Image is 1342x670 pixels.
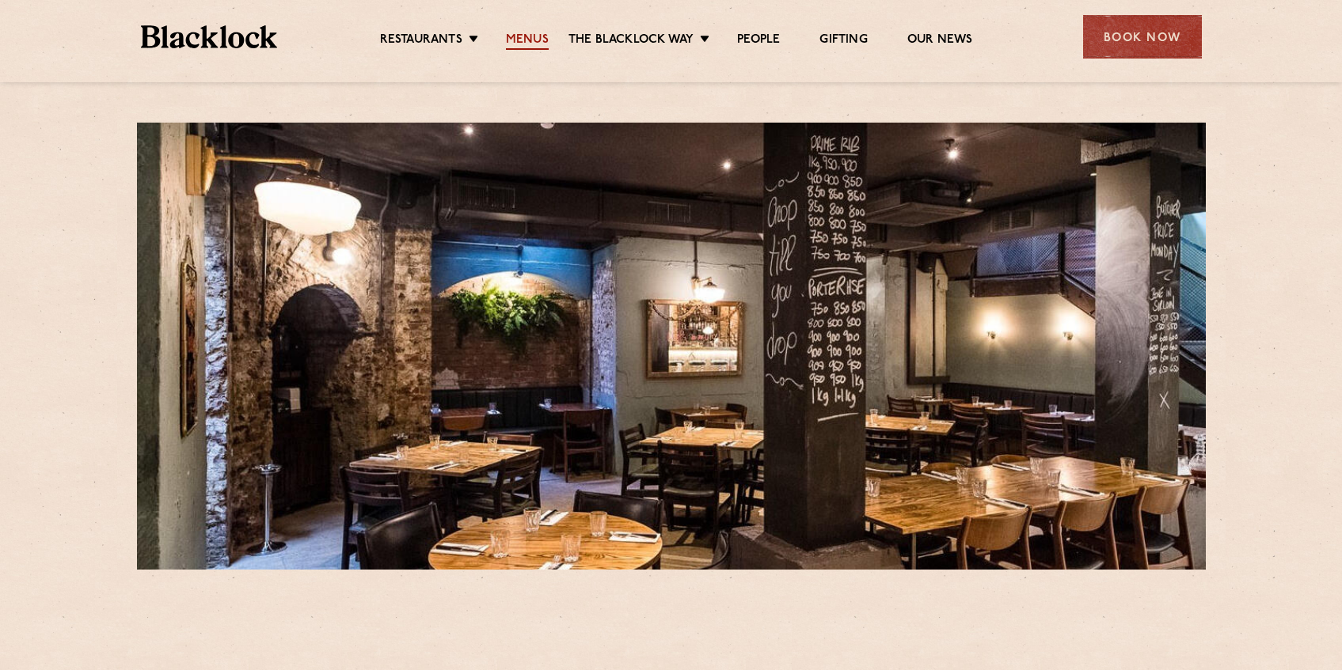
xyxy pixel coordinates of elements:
[737,32,780,50] a: People
[506,32,549,50] a: Menus
[819,32,867,50] a: Gifting
[907,32,973,50] a: Our News
[1083,15,1202,59] div: Book Now
[141,25,278,48] img: BL_Textured_Logo-footer-cropped.svg
[380,32,462,50] a: Restaurants
[568,32,694,50] a: The Blacklock Way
